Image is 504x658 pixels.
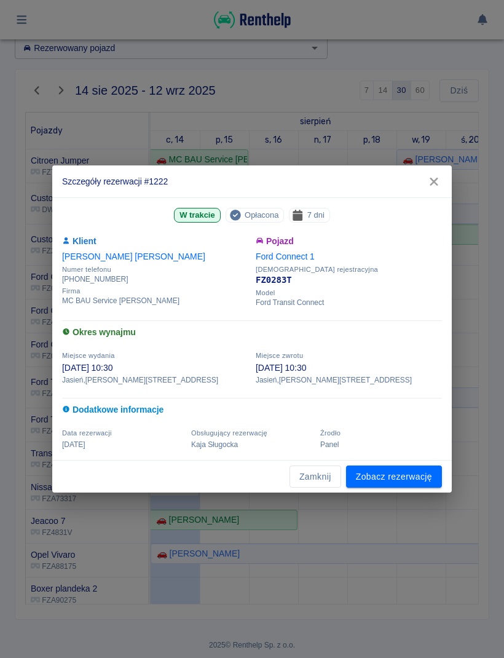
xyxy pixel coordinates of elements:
[62,439,184,450] p: [DATE]
[62,274,248,285] p: [PHONE_NUMBER]
[346,466,442,488] a: Zobacz rezerwację
[62,362,248,375] p: [DATE] 10:30
[256,252,315,261] a: Ford Connect 1
[256,266,442,274] span: [DEMOGRAPHIC_DATA] rejestracyjna
[62,326,442,339] h6: Okres wynajmu
[256,235,442,248] h6: Pojazd
[256,362,442,375] p: [DATE] 10:30
[191,429,267,437] span: Obsługujący rezerwację
[240,208,283,221] span: Opłacona
[62,295,248,306] p: MC BAU Service [PERSON_NAME]
[175,208,219,221] span: W trakcie
[62,235,248,248] h6: Klient
[320,429,341,437] span: Żrodło
[52,165,452,197] h2: Szczegóły rezerwacji #1222
[62,403,442,416] h6: Dodatkowe informacje
[256,352,303,359] span: Miejsce zwrotu
[62,287,248,295] span: Firma
[62,266,248,274] span: Numer telefonu
[62,375,248,386] p: Jasień , [PERSON_NAME][STREET_ADDRESS]
[256,297,442,308] p: Ford Transit Connect
[256,289,442,297] span: Model
[302,208,329,221] span: 7 dni
[256,274,442,287] p: FZ0283T
[62,352,115,359] span: Miejsce wydania
[320,439,442,450] p: Panel
[62,429,112,437] span: Data rezerwacji
[289,466,341,488] button: Zamknij
[62,252,205,261] a: [PERSON_NAME] [PERSON_NAME]
[191,439,313,450] p: Kaja Sługocka
[256,375,442,386] p: Jasień , [PERSON_NAME][STREET_ADDRESS]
